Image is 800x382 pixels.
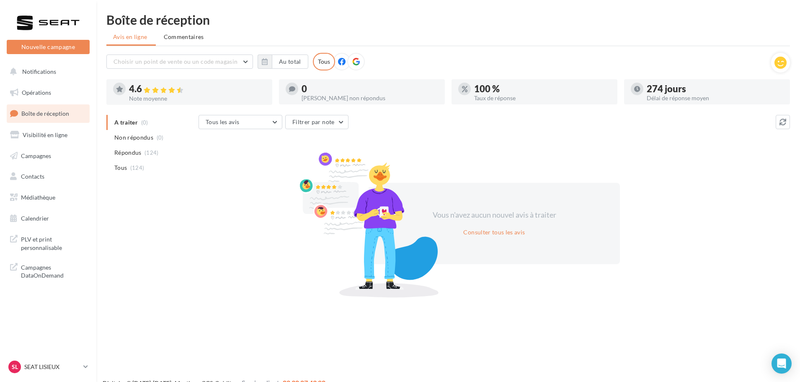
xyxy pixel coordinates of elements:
div: [PERSON_NAME] non répondus [302,95,438,101]
button: Filtrer par note [285,115,348,129]
a: PLV et print personnalisable [5,230,91,255]
span: Calendrier [21,215,49,222]
a: Visibilité en ligne [5,126,91,144]
span: Médiathèque [21,194,55,201]
span: Campagnes [21,152,51,159]
div: 274 jours [647,84,783,94]
span: Opérations [22,89,51,96]
div: Boîte de réception [106,13,790,26]
div: Délai de réponse moyen [647,95,783,101]
span: Choisir un point de vente ou un code magasin [114,58,237,65]
span: Commentaires [164,33,204,40]
span: Non répondus [114,133,153,142]
span: Visibilité en ligne [23,131,67,138]
span: Notifications [22,68,56,75]
span: SL [12,363,18,371]
div: 0 [302,84,438,94]
button: Au total [258,55,308,69]
a: Opérations [5,84,91,101]
a: Calendrier [5,210,91,227]
button: Consulter tous les avis [460,227,528,237]
a: Boîte de réception [5,104,91,122]
div: 100 % [474,84,611,94]
a: Campagnes [5,147,91,165]
span: (0) [157,134,164,141]
span: PLV et print personnalisable [21,234,86,252]
div: Taux de réponse [474,95,611,101]
a: Contacts [5,168,91,185]
button: Choisir un point de vente ou un code magasin [106,55,253,69]
div: Vous n'avez aucun nouvel avis à traiter [422,210,566,221]
button: Tous les avis [199,115,282,129]
button: Au total [272,55,308,69]
span: Tous [114,164,127,172]
button: Notifications [5,63,88,81]
div: Tous [313,53,335,70]
span: Tous les avis [206,118,240,125]
a: SL SEAT LISIEUX [7,359,90,375]
span: Campagnes DataOnDemand [21,262,86,280]
span: Boîte de réception [21,110,69,117]
button: Nouvelle campagne [7,40,90,54]
span: Répondus [114,148,142,157]
a: Médiathèque [5,189,91,206]
div: Note moyenne [129,96,266,101]
p: SEAT LISIEUX [24,363,80,371]
span: Contacts [21,173,44,180]
div: Open Intercom Messenger [772,353,792,374]
span: (124) [130,164,145,171]
a: Campagnes DataOnDemand [5,258,91,283]
div: 4.6 [129,84,266,94]
span: (124) [145,149,159,156]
